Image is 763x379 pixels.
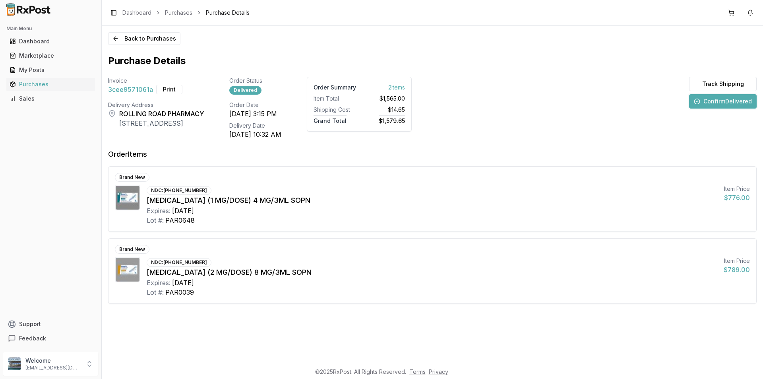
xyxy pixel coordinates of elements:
[689,94,757,109] button: ConfirmDelivered
[116,258,139,282] img: Ozempic (2 MG/DOSE) 8 MG/3ML SOPN
[147,278,170,288] div: Expires:
[108,54,186,67] h1: Purchase Details
[3,35,98,48] button: Dashboard
[362,106,405,114] div: $14.65
[115,245,149,254] div: Brand New
[229,77,281,85] div: Order Status
[6,34,95,49] a: Dashboard
[409,368,426,375] a: Terms
[3,64,98,76] button: My Posts
[165,216,195,225] div: PAR0648
[165,288,194,297] div: PAR0039
[3,49,98,62] button: Marketplace
[119,109,204,119] div: ROLLING ROAD PHARMACY
[724,265,750,274] div: $789.00
[6,77,95,91] a: Purchases
[724,193,750,202] div: $776.00
[108,85,153,94] span: 3cee9571061a
[229,101,281,109] div: Order Date
[229,86,261,95] div: Delivered
[314,95,356,103] div: Item Total
[122,9,250,17] nav: breadcrumb
[147,206,170,216] div: Expires:
[10,95,92,103] div: Sales
[108,101,204,109] div: Delivery Address
[172,206,194,216] div: [DATE]
[724,257,750,265] div: Item Price
[314,115,347,124] span: Grand Total
[115,173,149,182] div: Brand New
[3,317,98,331] button: Support
[25,357,81,365] p: Welcome
[122,9,151,17] a: Dashboard
[3,78,98,91] button: Purchases
[3,3,54,16] img: RxPost Logo
[25,365,81,371] p: [EMAIL_ADDRESS][DOMAIN_NAME]
[6,25,95,32] h2: Main Menu
[119,119,204,128] div: [STREET_ADDRESS]
[206,9,250,17] span: Purchase Details
[147,267,717,278] div: [MEDICAL_DATA] (2 MG/DOSE) 8 MG/3ML SOPN
[379,115,405,124] span: $1,579.65
[388,82,405,91] span: 2 Item s
[108,149,147,160] div: Order Items
[147,186,211,195] div: NDC: [PHONE_NUMBER]
[3,92,98,105] button: Sales
[314,84,356,91] div: Order Summary
[147,195,718,206] div: [MEDICAL_DATA] (1 MG/DOSE) 4 MG/3ML SOPN
[116,186,139,210] img: Ozempic (1 MG/DOSE) 4 MG/3ML SOPN
[156,85,182,94] button: Print
[147,288,164,297] div: Lot #:
[10,37,92,45] div: Dashboard
[8,358,21,370] img: User avatar
[6,91,95,106] a: Sales
[10,52,92,60] div: Marketplace
[6,63,95,77] a: My Posts
[165,9,192,17] a: Purchases
[229,122,281,130] div: Delivery Date
[689,77,757,91] button: Track Shipping
[429,368,448,375] a: Privacy
[314,106,356,114] div: Shipping Cost
[10,80,92,88] div: Purchases
[147,216,164,225] div: Lot #:
[19,334,46,342] span: Feedback
[724,185,750,193] div: Item Price
[108,32,180,45] button: Back to Purchases
[380,95,405,103] span: $1,565.00
[6,49,95,63] a: Marketplace
[108,77,204,85] div: Invoice
[229,130,281,139] div: [DATE] 10:32 AM
[147,258,211,267] div: NDC: [PHONE_NUMBER]
[10,66,92,74] div: My Posts
[229,109,281,119] div: [DATE] 3:15 PM
[3,331,98,346] button: Feedback
[172,278,194,288] div: [DATE]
